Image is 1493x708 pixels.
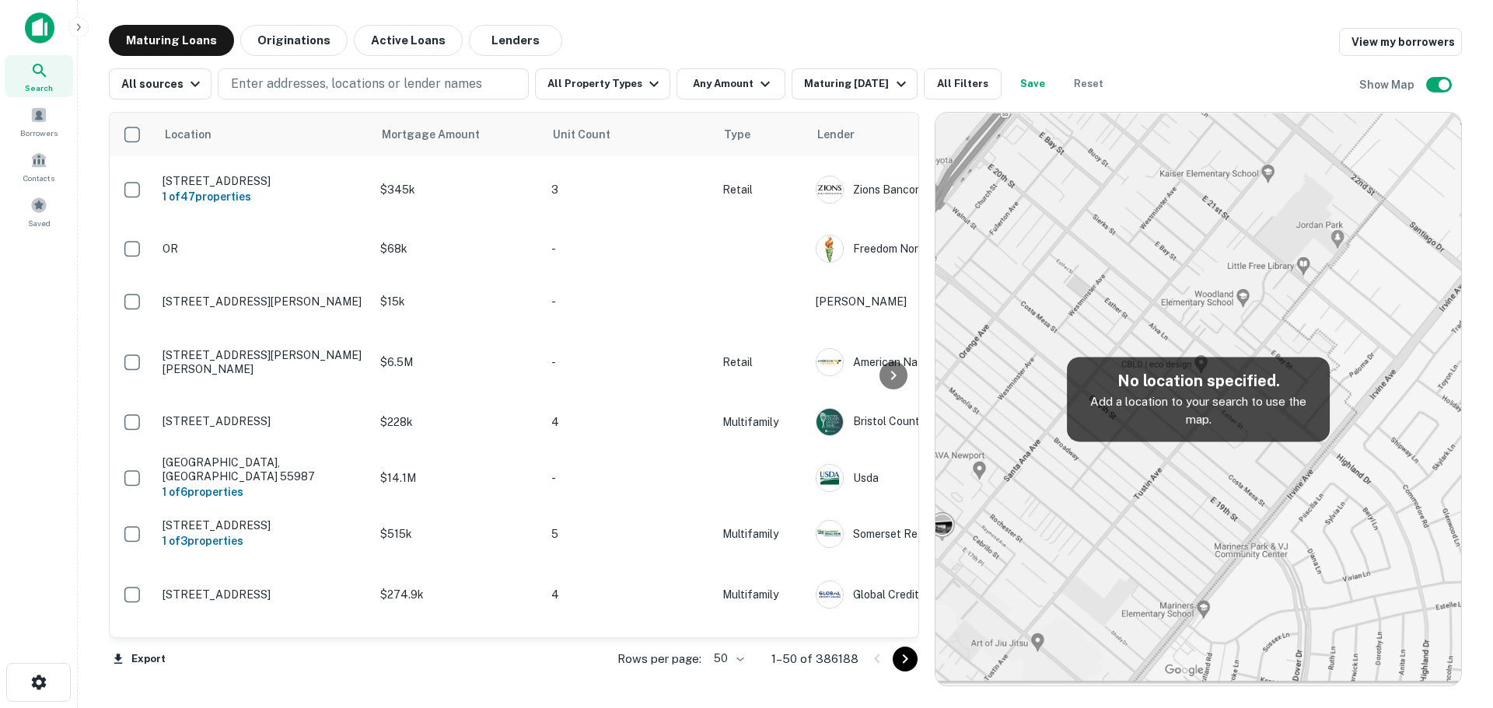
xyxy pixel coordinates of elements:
[724,125,750,144] span: Type
[163,348,365,376] p: [STREET_ADDRESS][PERSON_NAME][PERSON_NAME]
[722,586,800,603] p: Multifamily
[816,520,1049,548] div: Somerset Regal Bank
[382,125,500,144] span: Mortgage Amount
[155,113,372,156] th: Location
[722,525,800,542] p: Multifamily
[231,75,482,93] p: Enter addresses, locations or lender names
[808,113,1057,156] th: Lender
[722,413,800,431] p: Multifamily
[677,68,785,99] button: Any Amount
[893,647,918,671] button: Go to next page
[924,68,1002,99] button: All Filters
[816,349,843,375] img: picture
[1008,68,1058,99] button: Save your search to get updates of matches that match your search criteria.
[163,483,365,500] h6: 1 of 6 properties
[816,235,1049,263] div: Freedom Northwest Credit Union
[935,113,1461,685] img: map-placeholder.webp
[816,235,843,262] img: picture
[380,413,536,431] p: $228k
[816,464,1049,492] div: Usda
[109,68,212,99] button: All sources
[109,25,234,56] button: Maturing Loans
[380,469,536,487] p: $14.1M
[1079,392,1317,429] p: Add a location to your search to use the map.
[551,181,707,198] p: 3
[23,172,54,184] span: Contacts
[5,190,73,232] a: Saved
[163,532,365,549] h6: 1 of 3 properties
[163,414,365,428] p: [STREET_ADDRESS]
[771,650,858,668] p: 1–50 of 386188
[25,82,53,94] span: Search
[551,293,707,310] p: -
[354,25,463,56] button: Active Loans
[817,125,855,144] span: Lender
[163,588,365,602] p: [STREET_ADDRESS]
[551,240,707,257] p: -
[816,465,843,491] img: picture
[163,518,365,532] p: [STREET_ADDRESS]
[551,413,707,431] p: 4
[28,217,51,229] span: Saved
[544,113,715,156] th: Unit Count
[1064,68,1114,99] button: Reset
[708,647,746,670] div: 50
[163,295,365,309] p: [STREET_ADDRESS][PERSON_NAME]
[553,125,631,144] span: Unit Count
[1359,76,1417,93] h6: Show Map
[25,12,54,44] img: capitalize-icon.png
[816,348,1049,376] div: American National
[163,188,365,205] h6: 1 of 47 properties
[5,100,73,142] a: Borrowers
[551,354,707,371] p: -
[20,127,58,139] span: Borrowers
[163,242,365,256] p: OR
[1079,369,1317,392] h5: No location specified.
[804,75,910,93] div: Maturing [DATE]
[380,293,536,310] p: $15k
[380,354,536,371] p: $6.5M
[5,55,73,97] a: Search
[469,25,562,56] button: Lenders
[551,469,707,487] p: -
[792,68,917,99] button: Maturing [DATE]
[218,68,529,99] button: Enter addresses, locations or lender names
[380,525,536,542] p: $515k
[816,581,843,608] img: picture
[816,408,1049,436] div: Bristol County Savings Bank
[164,125,232,144] span: Location
[816,293,1049,310] p: [PERSON_NAME]
[240,25,348,56] button: Originations
[5,145,73,187] a: Contacts
[715,113,808,156] th: Type
[816,581,1049,609] div: Global Credit Union
[380,586,536,603] p: $274.9k
[109,647,170,671] button: Export
[816,521,843,547] img: picture
[535,68,670,99] button: All Property Types
[816,409,843,435] img: picture
[121,75,205,93] div: All sources
[163,455,365,483] p: [GEOGRAPHIC_DATA], [GEOGRAPHIC_DATA] 55987
[816,176,1049,204] div: Zions Bancorporation
[551,525,707,542] p: 5
[372,113,544,156] th: Mortgage Amount
[722,181,800,198] p: Retail
[1339,28,1462,56] a: View my borrowers
[380,181,536,198] p: $345k
[816,176,843,203] img: picture
[163,174,365,188] p: [STREET_ADDRESS]
[722,354,800,371] p: Retail
[617,650,701,668] p: Rows per page:
[380,240,536,257] p: $68k
[551,586,707,603] p: 4
[1415,584,1493,658] iframe: Chat Widget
